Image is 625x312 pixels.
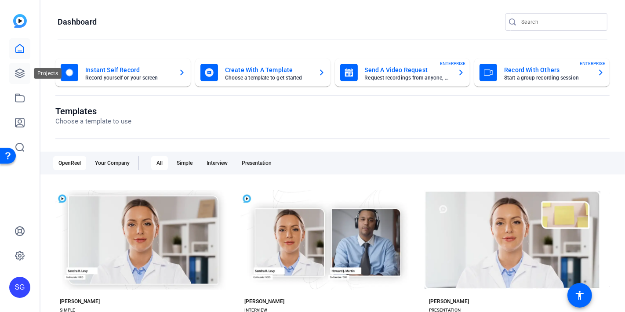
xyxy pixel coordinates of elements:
mat-card-title: Instant Self Record [85,65,171,75]
div: Projects [34,68,62,79]
mat-icon: check_circle [474,219,485,229]
div: Your Company [90,156,135,170]
span: Start with [PERSON_NAME] [117,221,182,227]
span: Preview [PERSON_NAME] [120,247,179,252]
div: OpenReel [53,156,86,170]
div: SG [9,277,30,298]
span: Preview [PERSON_NAME] [304,247,364,252]
mat-card-subtitle: Request recordings from anyone, anywhere [365,75,451,80]
div: Simple [171,156,198,170]
mat-card-title: Create With A Template [225,65,311,75]
button: Instant Self RecordRecord yourself or your screen [55,58,191,87]
mat-card-subtitle: Choose a template to get started [225,75,311,80]
span: ENTERPRISE [580,60,605,67]
button: Record With OthersStart a group recording sessionENTERPRISE [474,58,610,87]
input: Search [521,17,600,27]
mat-card-title: Send A Video Request [365,65,451,75]
mat-icon: check_circle [290,219,300,229]
div: [PERSON_NAME] [60,298,100,305]
mat-card-subtitle: Record yourself or your screen [85,75,171,80]
div: [PERSON_NAME] [429,298,469,305]
h1: Templates [55,106,131,116]
img: blue-gradient.svg [13,14,27,28]
h1: Dashboard [58,17,97,27]
mat-icon: play_arrow [476,244,487,254]
button: Send A Video RequestRequest recordings from anyone, anywhereENTERPRISE [335,58,470,87]
div: Presentation [236,156,277,170]
mat-icon: play_arrow [107,244,118,254]
div: All [151,156,168,170]
mat-card-title: Record With Others [504,65,590,75]
mat-icon: check_circle [105,219,116,229]
div: [PERSON_NAME] [244,298,284,305]
p: Choose a template to use [55,116,131,127]
span: Preview [PERSON_NAME] [489,247,549,252]
mat-icon: play_arrow [292,244,302,254]
span: ENTERPRISE [440,60,465,67]
span: Start with [PERSON_NAME] [487,221,551,227]
button: Create With A TemplateChoose a template to get started [195,58,331,87]
mat-card-subtitle: Start a group recording session [504,75,590,80]
div: Interview [201,156,233,170]
mat-icon: accessibility [574,290,585,301]
span: Start with [PERSON_NAME] [302,221,366,227]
